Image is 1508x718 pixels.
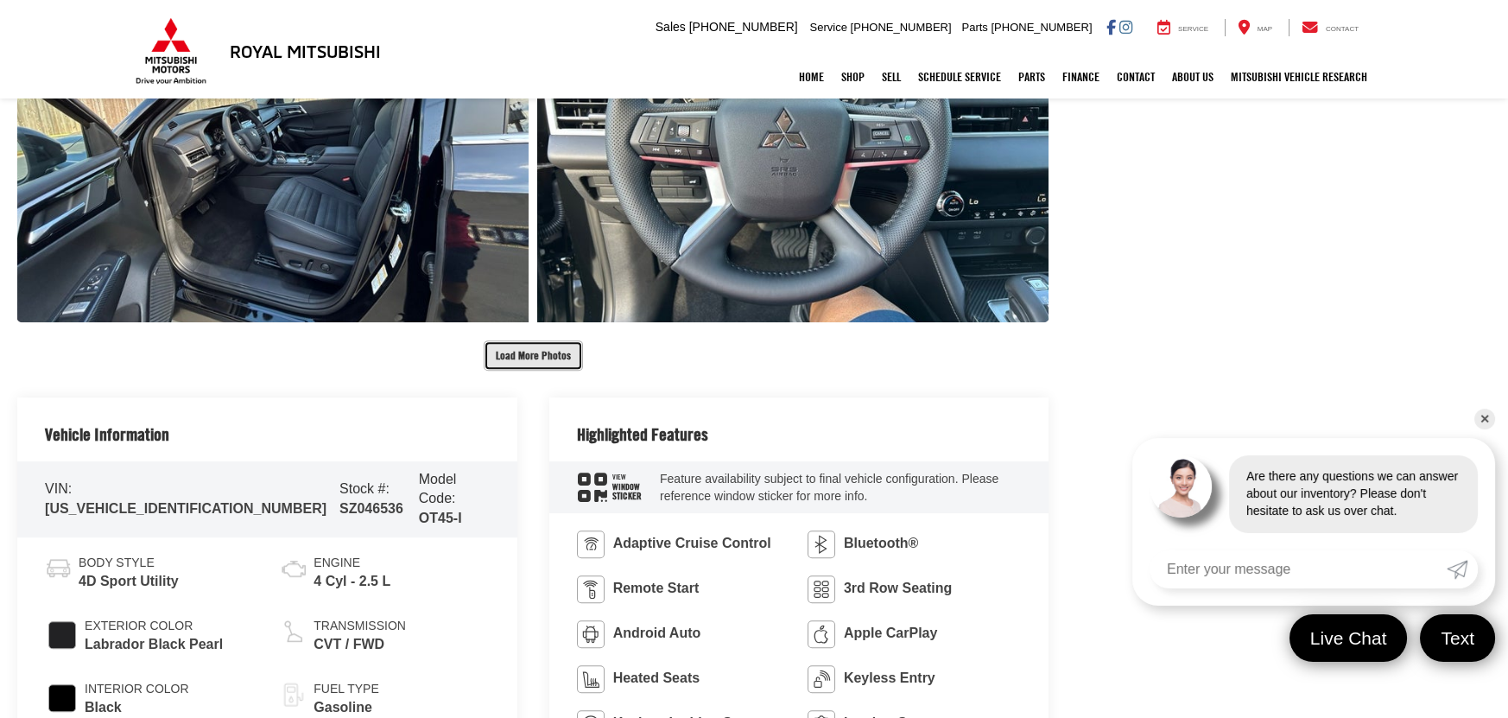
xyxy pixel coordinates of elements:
span: Sticker [612,492,642,501]
span: Keyless Entry [844,669,935,689]
span: Heated Seats [613,669,700,689]
span: VIN: [45,481,72,496]
div: Are there any questions we can answer about our inventory? Please don't hesitate to ask us over c... [1229,455,1478,533]
h2: Vehicle Information [45,425,169,444]
span: Exterior Color [85,618,223,635]
h2: Highlighted Features [577,425,708,444]
span: 3rd Row Seating [844,579,952,599]
a: Live Chat [1289,614,1408,662]
a: Shop [833,55,873,98]
span: 4D Sport Utility [79,572,179,592]
img: Adaptive Cruise Control [577,531,605,558]
span: [PHONE_NUMBER] [689,20,798,34]
a: Sell [873,55,909,98]
span: #000000 [48,684,76,712]
a: Text [1420,614,1495,662]
a: Home [790,55,833,98]
span: Model Code: [419,472,457,506]
span: Remote Start [613,579,700,599]
img: Mitsubishi [132,17,210,85]
span: 4 Cyl - 2.5 L [314,572,390,592]
span: [PHONE_NUMBER] [851,21,952,34]
span: Service [1178,25,1208,33]
button: Load More Photos [484,340,583,371]
span: Adaptive Cruise Control [613,534,771,554]
a: Finance [1054,55,1108,98]
span: Fuel Type [314,681,378,698]
span: View [612,473,642,482]
span: Parts [961,21,987,34]
span: SZ046536 [339,501,403,516]
span: CVT / FWD [314,635,406,655]
img: Remote Start [577,575,605,603]
span: Apple CarPlay [844,624,937,644]
img: Android Auto [577,620,605,648]
span: Service [810,21,847,34]
h3: Royal Mitsubishi [230,41,381,60]
span: Transmission [314,618,406,635]
img: Heated Seats [577,665,605,693]
span: Window [612,482,642,492]
a: Service [1144,19,1221,36]
a: Contact [1108,55,1163,98]
a: About Us [1163,55,1222,98]
span: Bluetooth® [844,534,918,554]
span: Engine [314,555,390,572]
input: Enter your message [1150,550,1447,588]
span: Map [1258,25,1272,33]
a: Contact [1289,19,1372,36]
img: Apple CarPlay [808,620,835,648]
span: Live Chat [1302,626,1396,650]
img: Keyless Entry [808,665,835,693]
span: Android Auto [613,624,701,644]
span: Interior Color [85,681,189,698]
img: Bluetooth® [808,531,835,558]
span: Gasoline [314,698,378,718]
a: Submit [1447,550,1478,588]
span: Labrador Black Pearl [85,635,223,655]
a: Mitsubishi Vehicle Research [1222,55,1376,98]
a: Schedule Service: Opens in a new tab [909,55,1010,98]
span: #222224 [48,621,76,649]
div: window sticker [577,472,643,502]
span: [US_VEHICLE_IDENTIFICATION_NUMBER] [45,501,326,516]
span: Feature availability subject to final vehicle configuration. Please reference window sticker for ... [660,472,998,503]
span: Contact [1326,25,1359,33]
span: OT45-I [419,511,462,525]
span: [PHONE_NUMBER] [991,21,1092,34]
span: Stock #: [339,481,390,496]
a: Map [1225,19,1285,36]
span: Black [85,698,189,718]
a: Instagram: Click to visit our Instagram page [1119,20,1132,34]
span: Body Style [79,555,179,572]
span: Text [1432,626,1483,650]
img: 3rd Row Seating [808,575,835,603]
span: Sales [656,20,686,34]
img: Agent profile photo [1150,455,1212,518]
a: Facebook: Click to visit our Facebook page [1106,20,1116,34]
a: Parts: Opens in a new tab [1010,55,1054,98]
